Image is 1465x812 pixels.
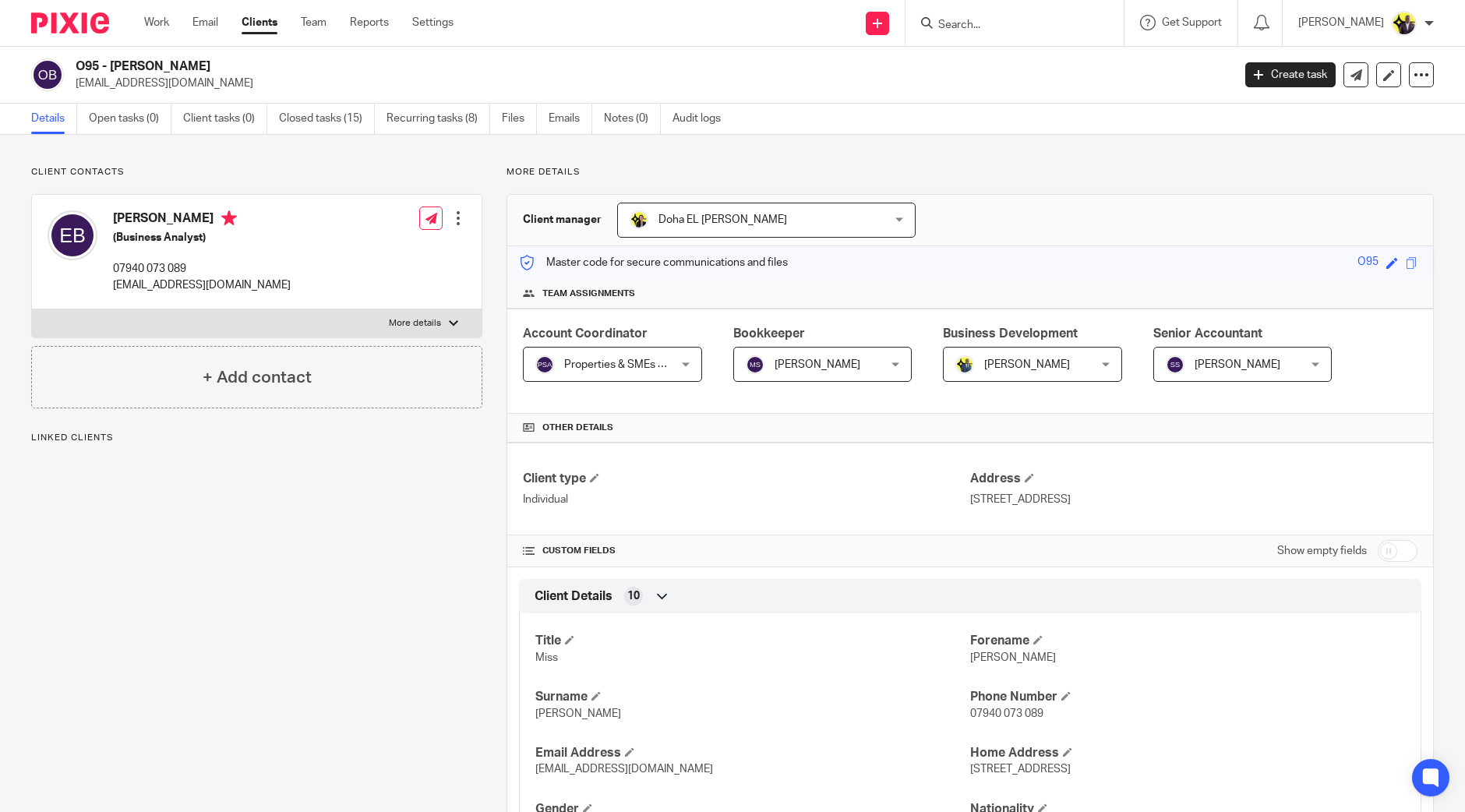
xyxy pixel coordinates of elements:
i: Primary [221,210,237,226]
a: Settings [412,15,454,30]
span: Get Support [1162,17,1222,28]
h4: Title [535,633,970,649]
p: [EMAIL_ADDRESS][DOMAIN_NAME] [113,277,291,293]
a: Work [144,15,169,30]
p: [PERSON_NAME] [1298,15,1384,30]
img: Yemi-Starbridge.jpg [1392,11,1417,36]
a: Files [502,104,537,134]
span: [EMAIL_ADDRESS][DOMAIN_NAME] [535,764,713,775]
a: Recurring tasks (8) [387,104,490,134]
a: Open tasks (0) [89,104,171,134]
p: Linked clients [31,432,482,444]
span: Account Coordinator [523,327,648,340]
span: Business Development [943,327,1078,340]
a: Client tasks (0) [183,104,267,134]
h4: CUSTOM FIELDS [523,545,970,557]
h4: Home Address [970,745,1405,761]
label: Show empty fields [1277,543,1367,559]
a: Closed tasks (15) [279,104,375,134]
img: Dennis-Starbridge.jpg [955,355,974,374]
span: Client Details [535,588,612,605]
a: Create task [1245,62,1336,87]
span: [STREET_ADDRESS] [970,764,1071,775]
span: Bookkeeper [733,327,805,340]
h4: Address [970,471,1417,487]
img: Pixie [31,12,109,34]
a: Email [192,15,218,30]
a: Clients [242,15,277,30]
span: [PERSON_NAME] [535,708,621,719]
span: Other details [542,422,613,434]
a: Reports [350,15,389,30]
p: Individual [523,492,970,507]
a: Team [301,15,327,30]
h4: [PERSON_NAME] [113,210,291,230]
img: svg%3E [48,210,97,260]
a: Details [31,104,77,134]
img: Doha-Starbridge.jpg [630,210,648,229]
span: [PERSON_NAME] [1195,359,1280,370]
p: [EMAIL_ADDRESS][DOMAIN_NAME] [76,76,1222,91]
h2: O95 - [PERSON_NAME] [76,58,993,75]
div: O95 [1357,254,1379,272]
p: 07940 073 089 [113,261,291,277]
input: Search [937,19,1077,33]
img: svg%3E [746,355,764,374]
span: Miss [535,652,558,663]
a: Notes (0) [604,104,661,134]
span: [PERSON_NAME] [775,359,860,370]
span: [PERSON_NAME] [970,652,1056,663]
img: svg%3E [535,355,554,374]
a: Audit logs [672,104,732,134]
p: Client contacts [31,166,482,178]
span: Team assignments [542,288,635,300]
h4: Client type [523,471,970,487]
span: 07940 073 089 [970,708,1043,719]
h3: Client manager [523,212,602,228]
h4: Email Address [535,745,970,761]
a: Emails [549,104,592,134]
h4: Phone Number [970,689,1405,705]
span: Senior Accountant [1153,327,1262,340]
p: [STREET_ADDRESS] [970,492,1417,507]
h4: + Add contact [203,365,312,390]
span: Properties & SMEs - AC [564,359,679,370]
p: More details [507,166,1434,178]
p: More details [389,317,441,330]
img: svg%3E [31,58,64,91]
p: Master code for secure communications and files [519,255,788,270]
h4: Surname [535,689,970,705]
h4: Forename [970,633,1405,649]
img: svg%3E [1166,355,1184,374]
span: [PERSON_NAME] [984,359,1070,370]
span: 10 [627,588,640,604]
span: Doha EL [PERSON_NAME] [658,214,787,225]
h5: (Business Analyst) [113,230,291,245]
